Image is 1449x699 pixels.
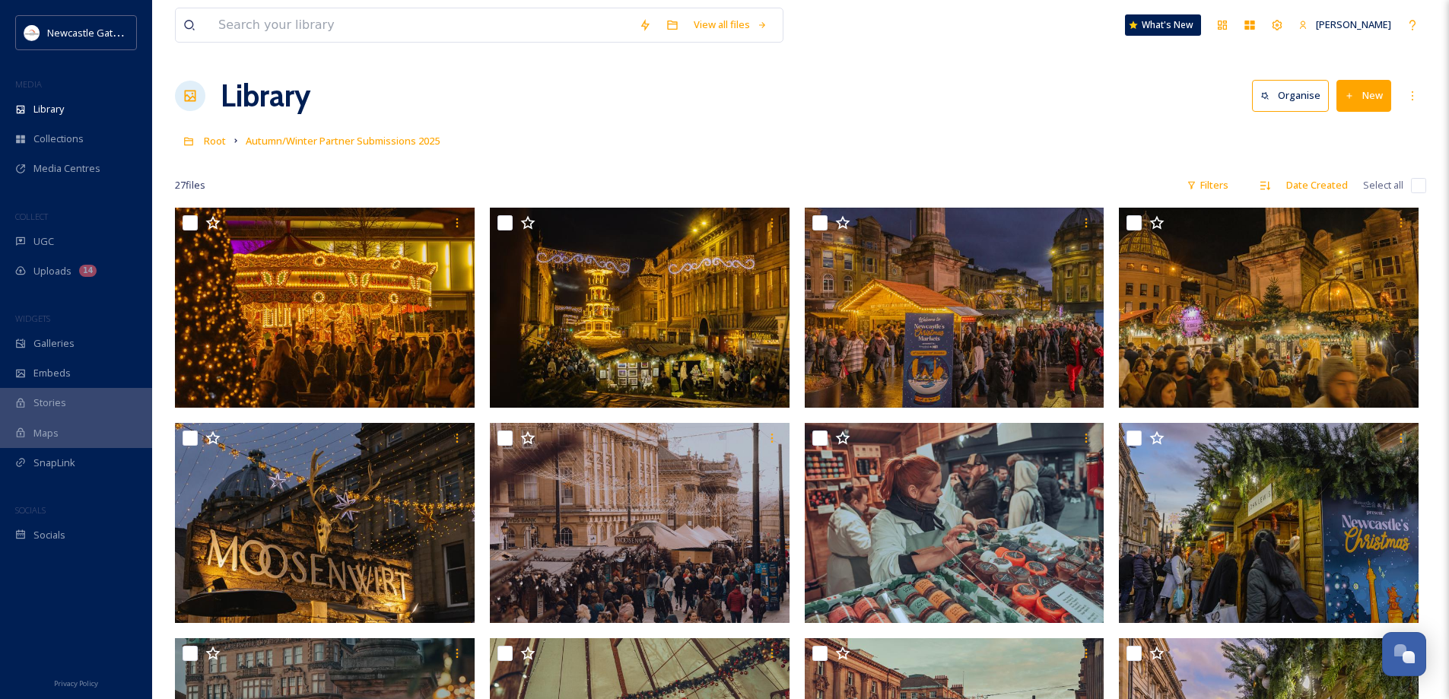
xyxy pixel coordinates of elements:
span: MEDIA [15,78,42,90]
span: WIDGETS [15,313,50,324]
span: Root [204,134,226,148]
a: What's New [1125,14,1201,36]
img: NE1 Xmas 24 074 - Copy.JPG [1119,423,1419,623]
span: Library [33,102,64,116]
button: Organise [1252,80,1329,111]
span: Newcastle Gateshead Initiative [47,25,187,40]
div: 14 [79,265,97,277]
span: Embeds [33,366,71,380]
a: [PERSON_NAME] [1291,10,1399,40]
span: Media Centres [33,161,100,176]
span: [PERSON_NAME] [1316,17,1391,31]
div: Date Created [1279,170,1355,200]
span: Privacy Policy [54,678,98,688]
img: NE1 Xmas 24 019.JPG [175,208,475,408]
span: Stories [33,396,66,410]
span: Select all [1363,178,1403,192]
img: NE1 Xmas 24 096.JPG [805,208,1104,408]
a: Library [221,73,310,119]
span: UGC [33,234,54,249]
img: NE1 Xmas 24 029.JPG [490,208,790,408]
img: image-77.jpg [805,423,1104,623]
span: Autumn/Winter Partner Submissions 2025 [246,134,440,148]
img: image-157.jpg [490,423,790,623]
a: View all files [686,10,775,40]
span: Socials [33,528,65,542]
span: Collections [33,132,84,146]
span: Galleries [33,336,75,351]
span: 27 file s [175,178,205,192]
span: SnapLink [33,456,75,470]
input: Search your library [211,8,631,42]
span: Maps [33,426,59,440]
div: Filters [1179,170,1236,200]
span: Uploads [33,264,71,278]
img: NE1 Xmas 24 104.JPG [1119,208,1419,408]
img: DqD9wEUd_400x400.jpg [24,25,40,40]
a: Autumn/Winter Partner Submissions 2025 [246,132,440,150]
span: COLLECT [15,211,48,222]
a: Privacy Policy [54,673,98,691]
button: New [1336,80,1391,111]
a: Root [204,132,226,150]
a: Organise [1252,80,1336,111]
img: NE1 Xmas 24 053.JPG [175,423,475,623]
span: SOCIALS [15,504,46,516]
button: Open Chat [1382,632,1426,676]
